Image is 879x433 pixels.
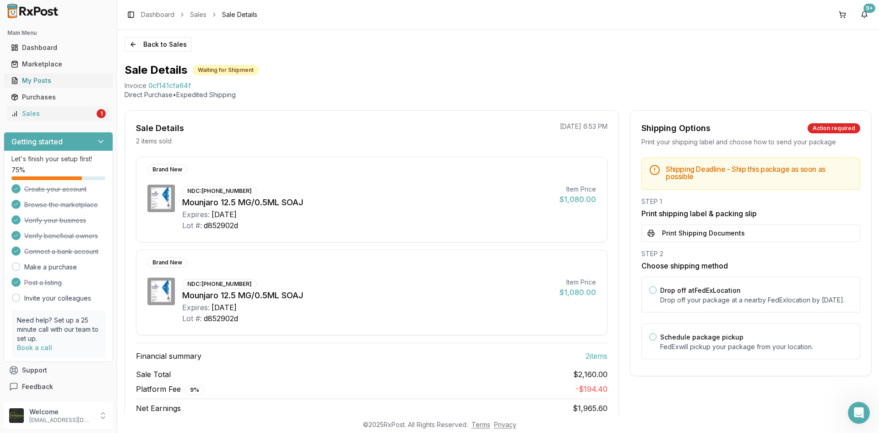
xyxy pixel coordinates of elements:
[9,408,24,423] img: User avatar
[22,382,53,391] span: Feedback
[147,164,187,175] div: Brand New
[560,122,608,131] p: [DATE] 6:53 PM
[148,81,191,90] span: 0cf141cfa64f
[559,194,596,205] div: $1,080.00
[7,56,109,72] a: Marketplace
[4,90,113,104] button: Purchases
[182,186,257,196] div: NDC: [PHONE_NUMBER]
[808,123,860,133] div: Action required
[7,39,109,56] a: Dashboard
[4,73,113,88] button: My Posts
[573,369,608,380] span: $2,160.00
[11,136,63,147] h3: Getting started
[11,76,106,85] div: My Posts
[7,72,109,89] a: My Posts
[182,313,202,324] div: Lot #:
[24,294,91,303] a: Invite your colleagues
[7,105,109,122] a: Sales1
[182,196,552,209] div: Mounjaro 12.5 MG/0.5ML SOAJ
[641,197,860,206] div: STEP 1
[136,137,172,146] p: 2 items sold
[641,225,860,242] button: Print Shipping Documents
[212,209,237,220] div: [DATE]
[660,342,852,351] p: FedEx will pickup your package from your location.
[182,209,210,220] div: Expires:
[472,421,490,428] a: Terms
[204,220,238,231] div: d852902d
[24,231,98,241] span: Verify beneficial owners
[559,287,596,298] div: $1,080.00
[24,263,77,272] a: Make a purchase
[24,185,87,194] span: Create your account
[586,351,608,362] span: 2 item s
[11,109,95,118] div: Sales
[641,122,711,135] div: Shipping Options
[11,43,106,52] div: Dashboard
[11,60,106,69] div: Marketplace
[182,220,202,231] div: Lot #:
[863,4,875,13] div: 9+
[17,344,52,351] a: Book a call
[147,258,187,268] div: Brand New
[11,93,106,102] div: Purchases
[641,249,860,258] div: STEP 2
[641,208,860,219] h3: Print shipping label & packing slip
[97,109,106,118] div: 1
[660,333,743,341] label: Schedule package pickup
[559,278,596,287] div: Item Price
[141,10,257,19] nav: breadcrumb
[4,40,113,55] button: Dashboard
[136,384,204,395] span: Platform Fee
[4,378,113,395] button: Feedback
[666,165,852,180] h5: Shipping Deadline - Ship this package as soon as possible
[4,57,113,71] button: Marketplace
[24,247,98,256] span: Connect a bank account
[182,302,210,313] div: Expires:
[7,29,109,37] h2: Main Menu
[24,200,98,209] span: Browse the marketplace
[182,289,552,302] div: Mounjaro 12.5 MG/0.5ML SOAJ
[24,278,62,287] span: Post a listing
[641,260,860,271] h3: Choose shipping method
[857,7,872,22] button: 9+
[660,296,852,305] p: Drop off your package at a nearby FedEx location by [DATE] .
[4,106,113,121] button: Sales1
[573,404,608,413] span: $1,965.60
[125,81,146,90] div: Invoice
[11,154,105,164] p: Let's finish your setup first!
[125,37,192,52] button: Back to Sales
[17,316,100,343] p: Need help? Set up a 25 minute call with our team to set up.
[29,417,93,424] p: [EMAIL_ADDRESS][DOMAIN_NAME]
[136,403,181,414] span: Net Earnings
[182,279,257,289] div: NDC: [PHONE_NUMBER]
[29,407,93,417] p: Welcome
[24,216,86,225] span: Verify your business
[222,10,257,19] span: Sale Details
[185,385,204,395] div: 9 %
[141,10,174,19] a: Dashboard
[136,369,171,380] span: Sale Total
[848,402,870,424] iframe: Intercom live chat
[147,185,175,212] img: Mounjaro 12.5 MG/0.5ML SOAJ
[193,65,259,75] div: Waiting for Shipment
[125,90,872,99] p: Direct Purchase • Expedited Shipping
[494,421,516,428] a: Privacy
[7,89,109,105] a: Purchases
[559,185,596,194] div: Item Price
[641,137,860,147] div: Print your shipping label and choose how to send your package
[4,362,113,378] button: Support
[147,278,175,305] img: Mounjaro 12.5 MG/0.5ML SOAJ
[575,384,608,394] span: - $194.40
[4,4,62,18] img: RxPost Logo
[190,10,206,19] a: Sales
[136,122,184,135] div: Sale Details
[136,351,201,362] span: Financial summary
[660,286,741,294] label: Drop off at FedEx Location
[11,165,25,175] span: 75 %
[212,302,237,313] div: [DATE]
[204,313,238,324] div: d852902d
[125,63,187,77] h1: Sale Details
